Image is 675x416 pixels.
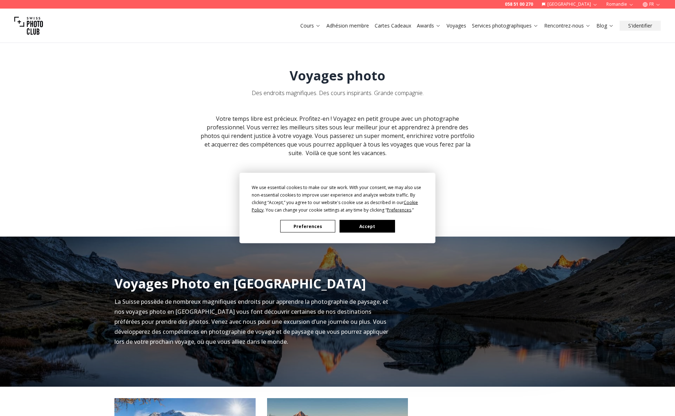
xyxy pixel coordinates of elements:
div: We use essential cookies to make our site work. With your consent, we may also use non-essential ... [252,184,423,214]
span: Cookie Policy [252,199,418,213]
button: Preferences [280,220,335,233]
div: Cookie Consent Prompt [240,173,435,243]
button: Accept [340,220,395,233]
span: Preferences [387,207,411,213]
